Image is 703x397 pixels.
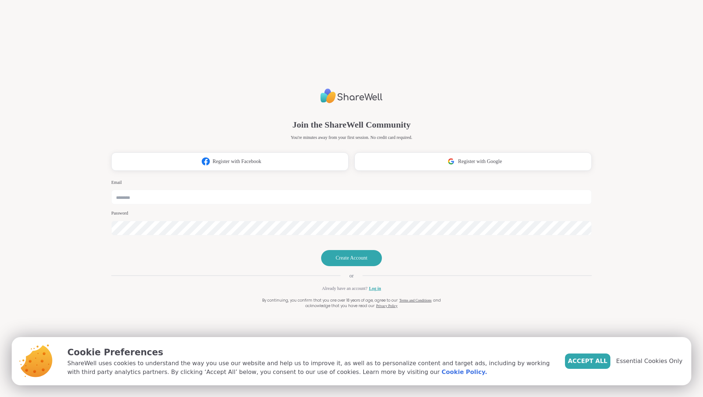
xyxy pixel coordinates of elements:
[442,368,487,377] a: Cookie Policy.
[313,285,373,292] span: Already have an account?
[454,158,506,165] span: Register with Google
[111,152,349,171] button: Register with Facebook
[111,179,592,186] h3: Email
[568,357,607,366] span: Accept All
[273,298,408,303] span: By continuing, you confirm that you are over 18 years of age, agree to our
[389,303,415,309] a: Privacy Policy
[208,158,267,165] span: Register with Facebook
[67,346,553,359] p: Cookie Preferences
[194,155,208,168] img: ShareWell Logomark
[67,359,553,377] p: ShareWell uses cookies to understand the way you use our website and help us to improve it, as we...
[320,86,383,106] img: ShareWell Logo
[616,357,682,366] span: Essential Cookies Only
[310,303,388,309] span: and acknowledge that you have read our
[354,152,592,171] button: Register with Google
[440,155,454,168] img: ShareWell Logomark
[111,210,592,216] h3: Password
[288,298,430,309] a: Terms and Conditions
[375,285,390,292] a: Log in
[340,272,363,279] span: or
[276,134,427,141] p: You're minutes away from your first session. No credit card required.
[330,254,373,262] span: Create Account
[565,353,610,369] button: Accept All
[282,118,421,131] h1: Join the ShareWell Community
[316,250,388,266] button: Create Account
